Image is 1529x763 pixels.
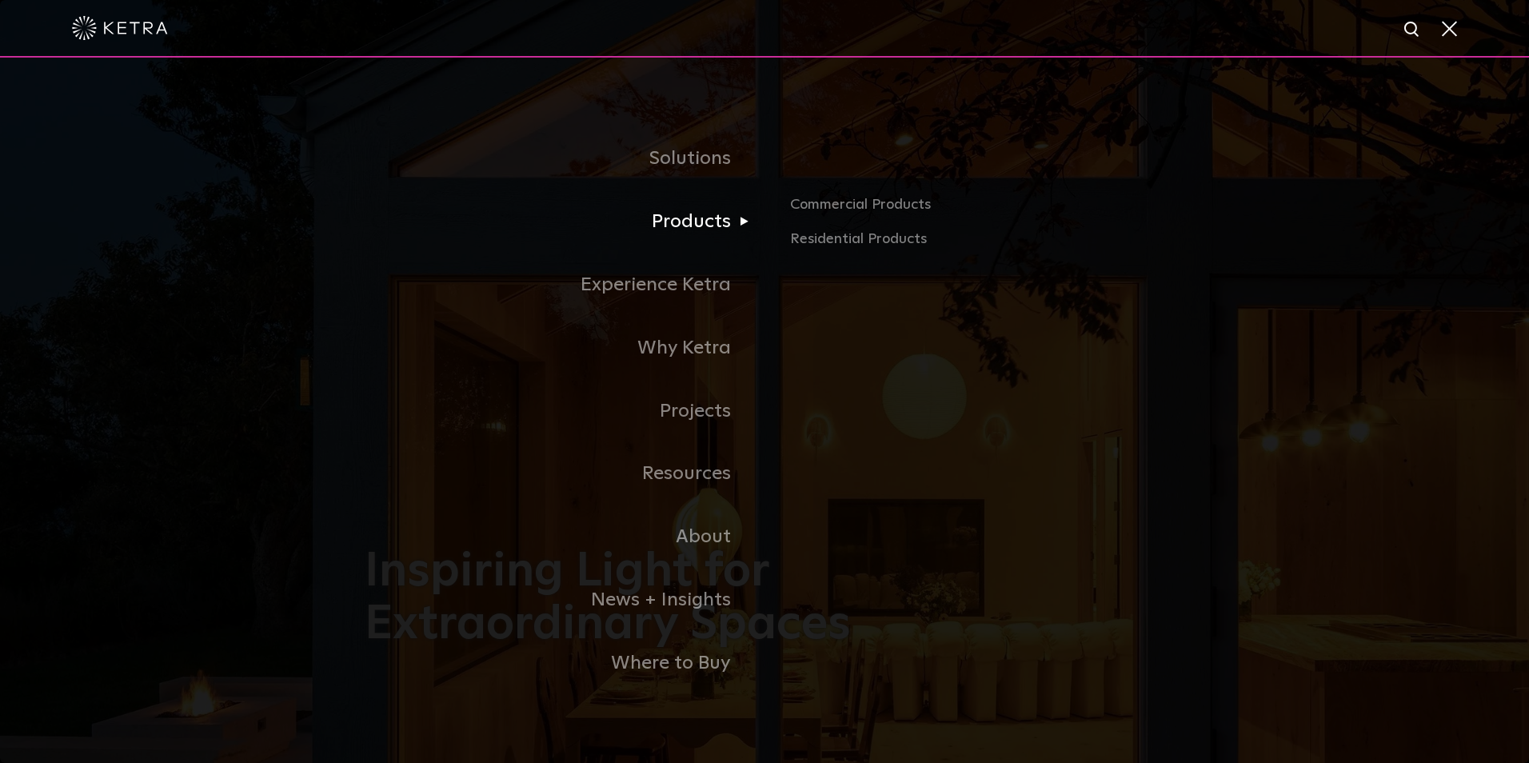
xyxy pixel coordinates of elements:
a: About [365,505,764,569]
a: Resources [365,442,764,505]
img: search icon [1403,20,1423,40]
a: Residential Products [790,228,1164,251]
a: News + Insights [365,569,764,632]
a: Experience Ketra [365,254,764,317]
a: Why Ketra [365,317,764,380]
div: Navigation Menu [365,127,1164,694]
a: Projects [365,380,764,443]
a: Commercial Products [790,193,1164,228]
a: Products [365,190,764,254]
img: ketra-logo-2019-white [72,16,168,40]
a: Solutions [365,127,764,190]
a: Where to Buy [365,632,764,695]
